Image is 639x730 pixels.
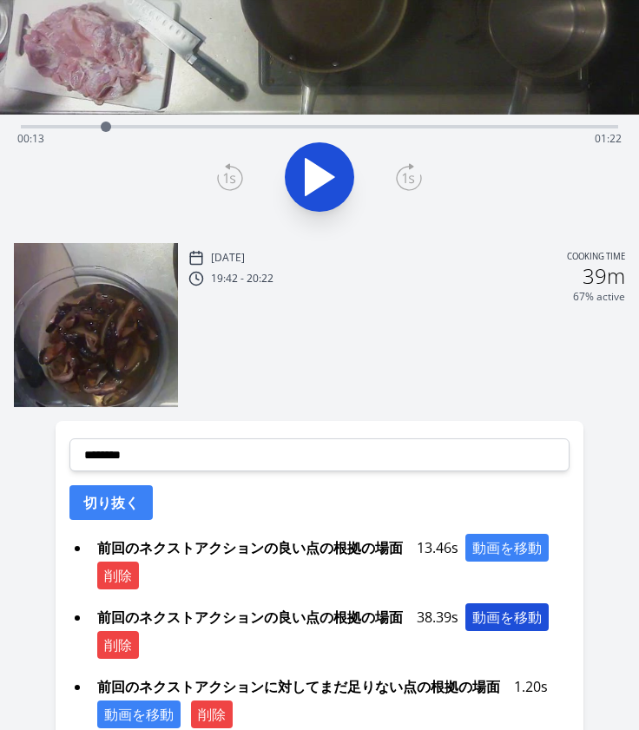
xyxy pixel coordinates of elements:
img: 250901104318_thumb.jpeg [14,243,178,407]
button: 削除 [97,631,139,659]
button: 削除 [191,700,233,728]
button: 動画を移動 [465,534,549,562]
span: 00:13 [17,131,44,146]
div: 13.46s [90,534,570,589]
p: 19:42 - 20:22 [211,272,273,286]
button: 切り抜く [69,485,153,520]
p: [DATE] [211,251,245,265]
div: 1.20s [90,673,570,728]
h2: 39m [583,266,625,286]
button: 動画を移動 [97,700,181,728]
div: 38.39s [90,603,570,659]
span: 前回のネクストアクションに対してまだ足りない点の根拠の場面 [90,673,507,700]
button: 削除 [97,562,139,589]
p: 67% active [573,290,625,304]
span: 01:22 [595,131,622,146]
button: 動画を移動 [465,603,549,631]
span: 前回のネクストアクションの良い点の根拠の場面 [90,534,410,562]
span: 前回のネクストアクションの良い点の根拠の場面 [90,603,410,631]
p: Cooking time [567,250,625,266]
